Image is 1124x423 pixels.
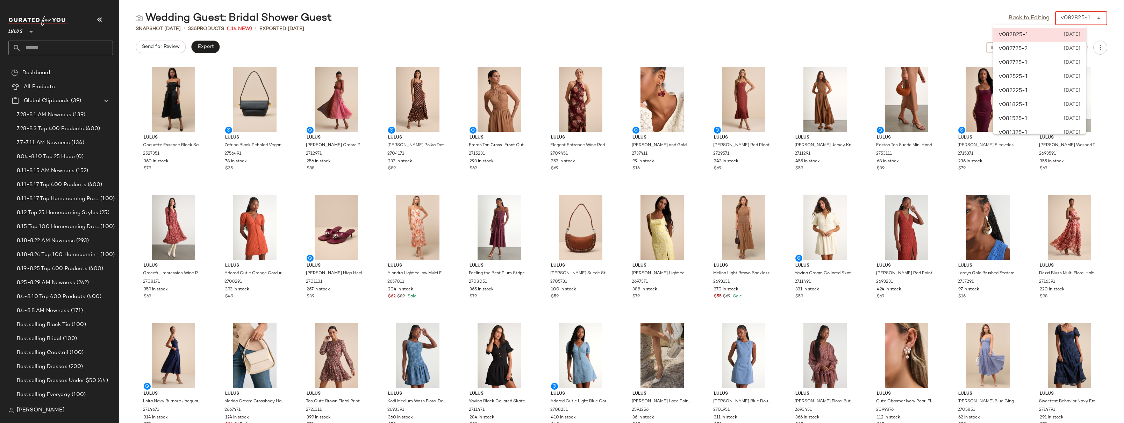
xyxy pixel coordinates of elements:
[713,279,730,285] span: 2693131
[1039,279,1055,285] span: 2716391
[144,135,203,141] span: Lulus
[17,265,87,273] span: 8.19-8.25 Top 400 Products
[99,195,115,203] span: (100)
[17,209,98,217] span: 8.12 Top 25 Homecoming Styles
[958,279,974,285] span: 2737291
[551,294,559,300] span: $59
[67,363,83,371] span: (200)
[224,151,241,157] span: 2756491
[306,279,322,285] span: 2701131
[1063,101,1080,109] span: [DATE]
[75,237,89,245] span: (293)
[545,67,616,132] img: 2709451_01_hero_2025-07-17.jpg
[958,407,975,413] span: 2705851
[387,142,447,149] span: [PERSON_NAME] Polka Dot Lace-Up Tiered Maxi Dress
[306,399,365,405] span: Too Cute Brown Floral Print Smocked Long Sleeve Mini Dress
[469,279,487,285] span: 2708051
[84,125,100,133] span: (400)
[143,279,160,285] span: 2708171
[191,41,220,53] button: Export
[958,158,982,165] span: 236 in stock
[470,294,477,300] span: $79
[713,151,729,157] span: 2729571
[17,111,71,119] span: 7.28-8.1 AM Newness
[225,158,247,165] span: 78 in stock
[464,195,535,260] img: 2708051_02_fullbody_2025-08-01.jpg
[958,151,973,157] span: 2715371
[306,142,365,149] span: [PERSON_NAME] Ombre Pleated Lace-Up Midi Dress
[225,294,233,300] span: $49
[1039,399,1098,405] span: Sweetest Behavior Navy Embroidered Puff Sleeve Midi Dress
[795,151,810,157] span: 2711291
[632,158,654,165] span: 99 in stock
[953,195,1023,260] img: 2737291_01_OM_2025-08-14.jpg
[301,195,372,260] img: 2701131_02_front_2025-08-15.jpg
[197,44,214,50] span: Export
[17,321,70,329] span: Bestselling Black Tie
[17,153,75,161] span: 8.04-8.10 Top 25 Hoco
[8,24,23,36] span: Lulus
[999,45,1028,53] span: v082725-2
[877,165,885,172] span: $39
[732,294,742,299] span: Sale
[877,135,936,141] span: Lulus
[877,415,900,421] span: 112 in stock
[1062,129,1080,137] span: [DATE]
[1040,135,1099,141] span: Lulus
[382,67,453,132] img: 2704171_01_hero_2025-08-21.jpg
[17,307,70,315] span: 8.4-8.8 AM Newness
[70,139,85,147] span: (134)
[470,158,494,165] span: 293 in stock
[144,287,168,293] span: 359 in stock
[999,87,1028,95] span: v082225-1
[17,293,86,301] span: 8.4-8.10 Top 400 Products
[1039,407,1055,413] span: 2714791
[136,25,181,33] span: Snapshot [DATE]
[143,151,159,157] span: 2527351
[143,399,202,405] span: Loira Navy Burnout Jacquard Lace-Up Midi Dress
[1009,14,1050,22] a: Back to Editing
[225,165,233,172] span: $35
[136,11,332,25] div: Wedding Guest: Bridal Shower Guest
[464,323,535,388] img: 2711471_01_hero_2025-08-14.jpg
[999,59,1028,67] span: v082725-1
[142,44,180,50] span: Send for Review
[307,391,366,397] span: Lulus
[632,399,691,405] span: [PERSON_NAME] Lace Pointed-Toe Pumps
[876,151,892,157] span: 2753111
[714,135,773,141] span: Lulus
[70,391,86,399] span: (100)
[999,115,1028,123] span: v081525-1
[708,67,779,132] img: 2729571_02_fullbody_2025-08-21.jpg
[307,287,330,293] span: 267 in stock
[714,294,722,300] span: $55
[551,165,558,172] span: $69
[17,237,75,245] span: 8.18-8.22 AM Newness
[714,287,738,293] span: 370 in stock
[382,323,453,388] img: 2693391_01_hero_2025-08-01.jpg
[224,142,284,149] span: Zafrina Black Pebbled Vegan Leather Shoulder Bag
[8,16,68,26] img: cfy_white_logo.C9jOOHJF.svg
[1061,14,1090,22] div: v082825-1
[714,415,737,421] span: 311 in stock
[388,287,413,293] span: 204 in stock
[958,270,1017,277] span: Lareya Gold Brushed Statement Earrings
[1040,263,1099,269] span: Lulus
[545,195,616,260] img: 2705731_02_front_2025-08-18.jpg
[17,335,62,343] span: Bestselling Bridal
[143,407,159,413] span: 2714671
[1039,151,1056,157] span: 2693591
[255,24,257,33] span: •
[550,142,610,149] span: Elegant Entrance Wine Red Floral Print Halter Maxi Dress
[17,181,86,189] span: 8.11-8.17 Top 400 Products
[550,151,568,157] span: 2709451
[388,391,448,397] span: Lulus
[632,294,640,300] span: $79
[470,391,529,397] span: Lulus
[62,335,77,343] span: (100)
[1039,142,1098,149] span: [PERSON_NAME] Washed Tan Denim One-Shoulder Belted Midi Dress
[388,415,413,421] span: 360 in stock
[68,349,84,357] span: (100)
[22,69,50,77] span: Dashboard
[184,24,185,33] span: •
